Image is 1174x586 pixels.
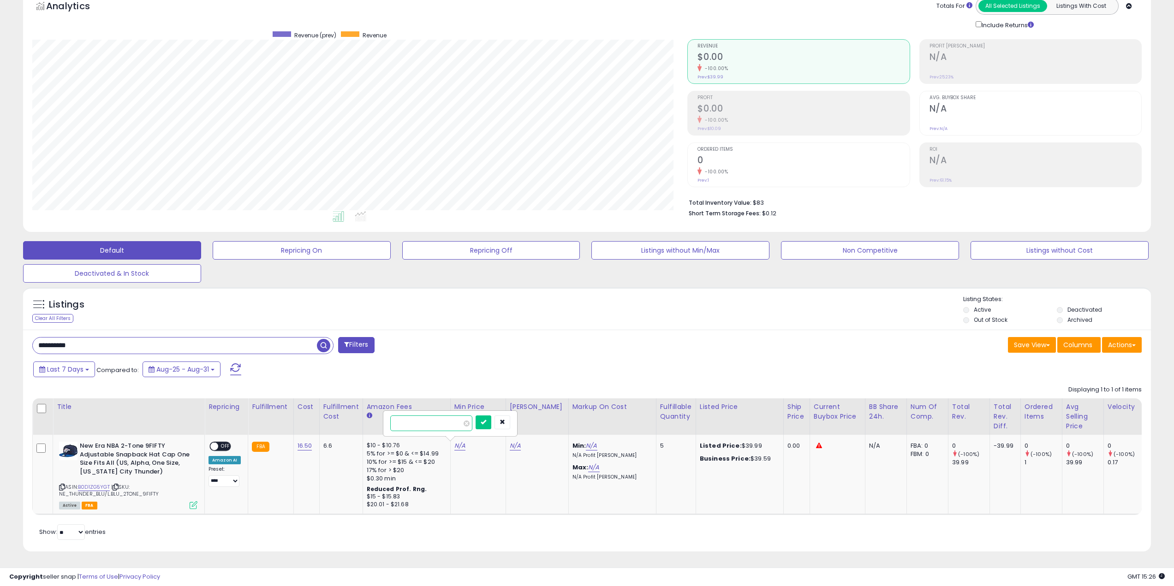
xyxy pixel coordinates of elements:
[869,402,903,421] div: BB Share 24h.
[367,493,443,501] div: $15 - $15.83
[697,52,909,64] h2: $0.00
[143,361,220,377] button: Aug-25 - Aug-31
[591,241,769,260] button: Listings without Min/Max
[930,126,948,131] small: Prev: N/A
[454,441,465,450] a: N/A
[298,402,316,412] div: Cost
[697,103,909,116] h2: $0.00
[568,398,656,435] th: The percentage added to the cost of goods (COGS) that forms the calculator for Min & Max prices.
[367,458,443,466] div: 10% for >= $15 & <= $20
[80,442,192,478] b: New Era NBA 2-Tone 9FIFTY Adjustable Snapback Hat Cap One Size Fits All (US, Alpha, One Size, [US...
[510,441,521,450] a: N/A
[59,442,77,460] img: 41nt+YOVdoL._SL40_.jpg
[338,337,374,353] button: Filters
[930,103,1141,116] h2: N/A
[1025,442,1062,450] div: 0
[974,316,1007,324] label: Out of Stock
[209,456,241,464] div: Amazon AI
[218,443,233,450] span: OFF
[930,147,1141,152] span: ROI
[994,442,1013,450] div: -39.99
[911,450,941,458] div: FBM: 0
[930,44,1141,49] span: Profit [PERSON_NAME]
[660,402,692,421] div: Fulfillable Quantity
[209,466,241,487] div: Preset:
[1066,458,1103,467] div: 39.99
[969,19,1045,30] div: Include Returns
[700,455,776,463] div: $39.59
[59,442,197,508] div: ASIN:
[119,572,160,581] a: Privacy Policy
[96,366,139,374] span: Compared to:
[82,502,97,509] span: FBA
[1114,450,1135,458] small: (-100%)
[572,463,589,472] b: Max:
[1066,402,1100,431] div: Avg Selling Price
[952,402,986,421] div: Total Rev.
[869,442,900,450] div: N/A
[963,295,1151,304] p: Listing States:
[700,454,751,463] b: Business Price:
[697,44,909,49] span: Revenue
[689,196,1135,207] li: $83
[814,402,861,421] div: Current Buybox Price
[363,31,387,39] span: Revenue
[23,264,201,283] button: Deactivated & In Stock
[1067,306,1102,314] label: Deactivated
[660,442,689,450] div: 5
[298,441,312,450] a: 16.50
[510,402,565,412] div: [PERSON_NAME]
[1067,316,1092,324] label: Archived
[974,306,991,314] label: Active
[39,527,106,536] span: Show: entries
[702,65,728,72] small: -100.00%
[911,402,944,421] div: Num of Comp.
[367,412,372,420] small: Amazon Fees.
[572,402,652,412] div: Markup on Cost
[787,402,806,421] div: Ship Price
[930,52,1141,64] h2: N/A
[1127,572,1165,581] span: 2025-09-9 15:26 GMT
[47,365,83,374] span: Last 7 Days
[952,458,989,467] div: 39.99
[588,463,599,472] a: N/A
[930,178,952,183] small: Prev: 61.15%
[697,178,709,183] small: Prev: 1
[367,485,427,493] b: Reduced Prof. Rng.
[1008,337,1056,353] button: Save View
[57,402,201,412] div: Title
[78,483,110,491] a: B0D1ZG5YGT
[1072,450,1093,458] small: (-100%)
[9,572,43,581] strong: Copyright
[156,365,209,374] span: Aug-25 - Aug-31
[572,452,649,459] p: N/A Profit [PERSON_NAME]
[59,483,159,497] span: | SKU: NE_THUNDER_BLU/L.BLU_2TONE_9FIFTY
[209,402,244,412] div: Repricing
[323,402,359,421] div: Fulfillment Cost
[252,402,289,412] div: Fulfillment
[697,95,909,101] span: Profit
[697,147,909,152] span: Ordered Items
[1108,402,1141,412] div: Velocity
[1066,442,1103,450] div: 0
[1057,337,1101,353] button: Columns
[1102,337,1142,353] button: Actions
[697,155,909,167] h2: 0
[1063,340,1092,349] span: Columns
[702,117,728,124] small: -100.00%
[971,241,1149,260] button: Listings without Cost
[572,474,649,480] p: N/A Profit [PERSON_NAME]
[49,298,84,311] h5: Listings
[702,168,728,175] small: -100.00%
[79,572,118,581] a: Terms of Use
[762,209,776,218] span: $0.12
[367,402,447,412] div: Amazon Fees
[958,450,979,458] small: (-100%)
[952,442,989,450] div: 0
[689,209,761,217] b: Short Term Storage Fees:
[252,442,269,452] small: FBA
[1031,450,1052,458] small: (-100%)
[59,502,80,509] span: All listings currently available for purchase on Amazon
[930,155,1141,167] h2: N/A
[367,474,443,483] div: $0.30 min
